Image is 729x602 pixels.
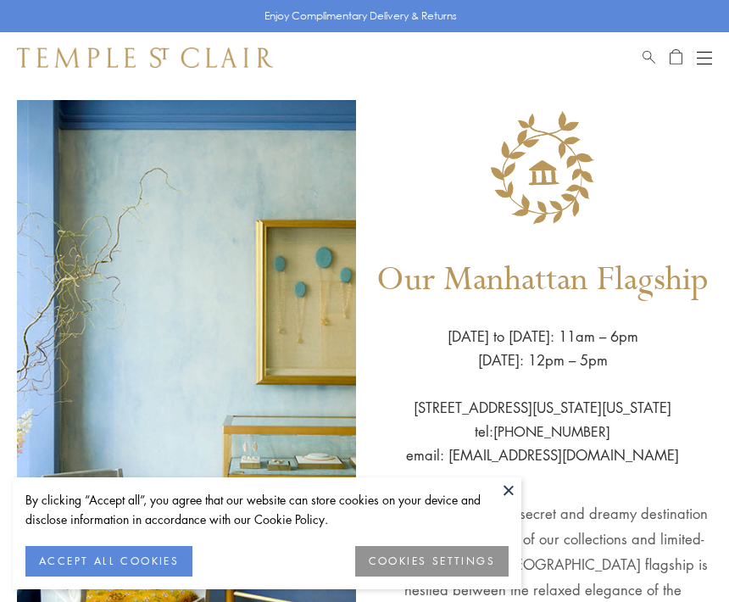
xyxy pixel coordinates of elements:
[17,47,273,68] img: Temple St. Clair
[355,546,509,577] button: COOKIES SETTINGS
[697,47,712,68] button: Open navigation
[376,236,709,325] h1: Our Manhattan Flagship
[25,546,192,577] button: ACCEPT ALL COOKIES
[448,325,638,372] p: [DATE] to [DATE]: 11am – 6pm [DATE]: 12pm – 5pm
[493,422,610,441] a: [PHONE_NUMBER]
[406,372,679,467] p: [STREET_ADDRESS][US_STATE][US_STATE] tel: email: [EMAIL_ADDRESS][DOMAIN_NAME]
[643,47,655,68] a: Search
[25,490,509,529] div: By clicking “Accept all”, you agree that our website can store cookies on your device and disclos...
[264,8,457,25] p: Enjoy Complimentary Delivery & Returns
[670,47,682,68] a: Open Shopping Bag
